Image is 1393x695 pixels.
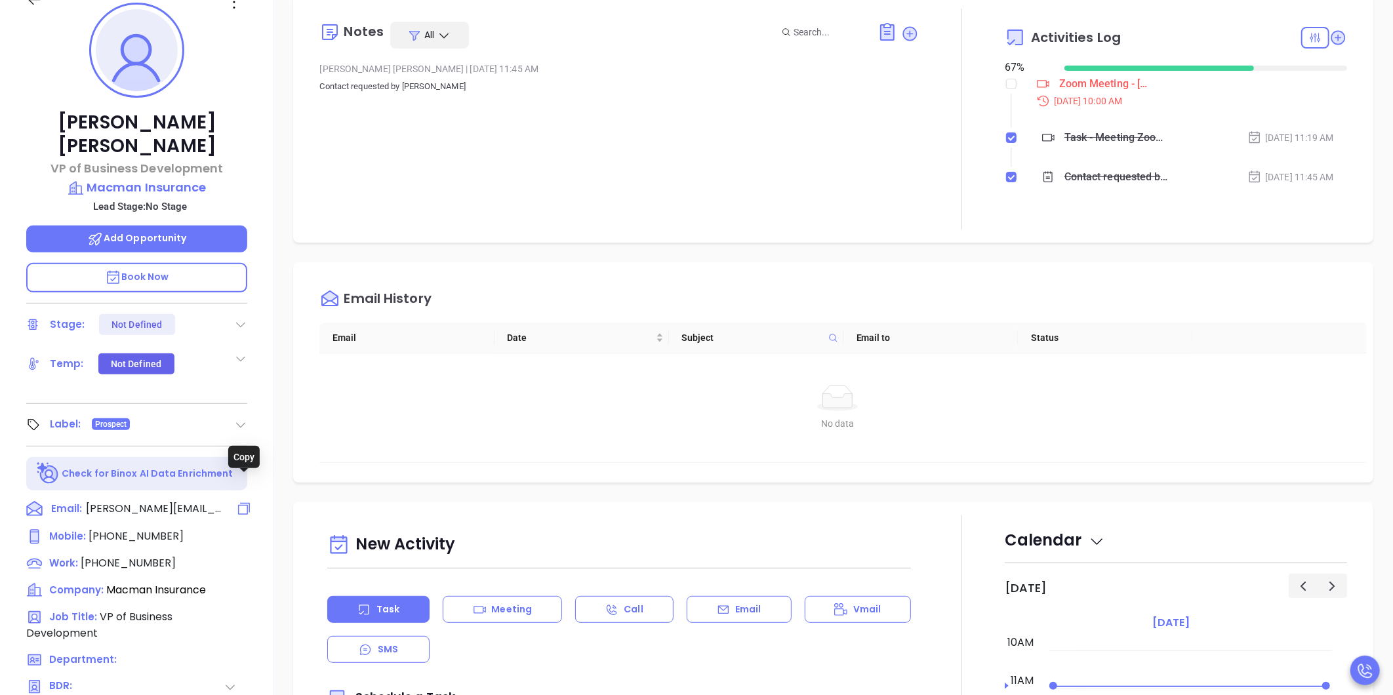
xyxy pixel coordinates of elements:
[1031,31,1121,44] span: Activities Log
[111,314,162,335] div: Not Defined
[228,446,260,468] div: Copy
[26,159,247,177] p: VP of Business Development
[87,231,187,245] span: Add Opportunity
[33,198,247,215] p: Lead Stage: No Stage
[1247,170,1334,184] div: [DATE] 11:45 AM
[794,25,863,39] input: Search...
[319,59,919,79] div: [PERSON_NAME] [PERSON_NAME] [DATE] 11:45 AM
[466,64,468,74] span: |
[1247,130,1334,145] div: [DATE] 11:19 AM
[344,25,384,38] div: Notes
[49,556,78,570] span: Work :
[1150,614,1192,632] a: [DATE]
[51,501,82,518] span: Email:
[1064,167,1169,187] div: Contact requested by [PERSON_NAME]
[1005,529,1105,551] span: Calendar
[89,528,184,544] span: [PHONE_NUMBER]
[111,353,161,374] div: Not Defined
[335,416,1340,431] div: No data
[62,467,233,481] p: Check for Binox AI Data Enrichment
[50,414,81,434] div: Label:
[1318,574,1347,598] button: Next day
[327,528,911,562] div: New Activity
[49,610,97,624] span: Job Title:
[424,28,434,41] span: All
[106,582,206,597] span: Macman Insurance
[49,583,104,597] span: Company:
[1005,635,1036,650] div: 10am
[1005,581,1047,595] h2: [DATE]
[1018,323,1192,353] th: Status
[26,609,172,641] span: VP of Business Development
[105,270,169,283] span: Book Now
[37,462,60,485] img: Ai-Enrich-DaqCidB-.svg
[50,354,84,374] div: Temp:
[843,323,1018,353] th: Email to
[1289,574,1318,598] button: Previous day
[853,603,881,616] p: Vmail
[1059,74,1148,94] div: Zoom Meeting - [PERSON_NAME]
[1028,94,1347,108] div: [DATE] 10:00 AM
[735,603,761,616] p: Email
[81,555,176,570] span: [PHONE_NUMBER]
[49,529,86,543] span: Mobile :
[1005,60,1049,75] div: 67 %
[508,330,653,345] span: Date
[96,9,178,91] img: profile-user
[378,643,398,656] p: SMS
[624,603,643,616] p: Call
[319,323,494,353] th: Email
[495,323,669,353] th: Date
[49,679,117,695] span: BDR:
[491,603,532,616] p: Meeting
[1064,128,1169,148] div: Task - Meeting Zoom Meeting - [PERSON_NAME]
[682,330,823,345] span: Subject
[95,417,127,431] span: Prospect
[376,603,399,616] p: Task
[50,315,85,334] div: Stage:
[319,79,919,94] p: Contact requested by [PERSON_NAME]
[1008,673,1036,688] div: 11am
[344,292,431,309] div: Email History
[86,501,224,517] span: [PERSON_NAME][EMAIL_ADDRESS][DOMAIN_NAME]
[26,111,247,158] p: [PERSON_NAME] [PERSON_NAME]
[49,652,117,666] span: Department:
[26,178,247,197] a: Macman Insurance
